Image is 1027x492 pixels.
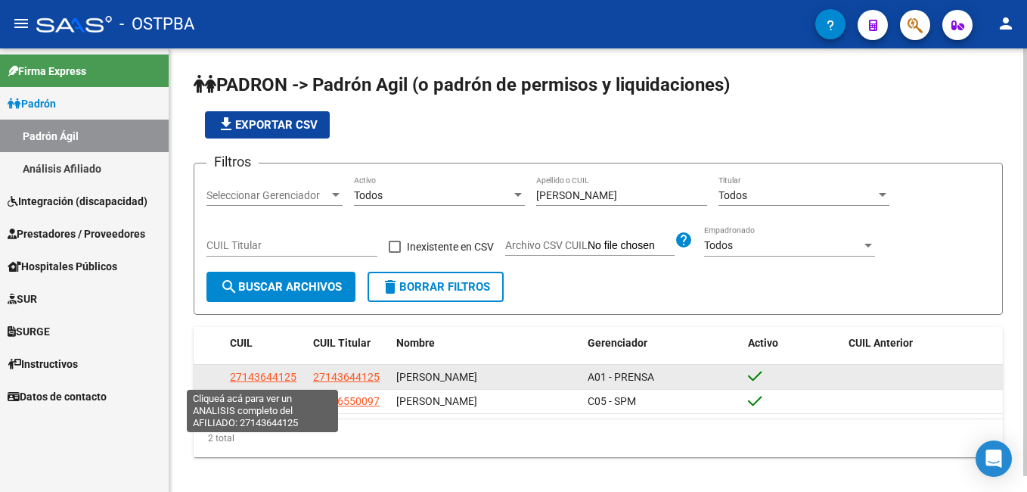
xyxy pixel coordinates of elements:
[505,239,588,251] span: Archivo CSV CUIL
[849,337,913,349] span: CUIL Anterior
[206,151,259,173] h3: Filtros
[588,395,636,407] span: C05 - SPM
[313,371,380,383] span: 27143644125
[8,63,86,79] span: Firma Express
[8,226,145,242] span: Prestadores / Proveedores
[194,74,730,95] span: PADRON -> Padrón Agil (o padrón de permisos y liquidaciones)
[8,95,56,112] span: Padrón
[8,258,117,275] span: Hospitales Públicos
[976,441,1012,477] div: Open Intercom Messenger
[217,115,235,133] mat-icon: file_download
[206,272,355,302] button: Buscar Archivos
[313,337,371,349] span: CUIL Titular
[230,371,296,383] span: 27143644125
[396,337,435,349] span: Nombre
[582,327,743,360] datatable-header-cell: Gerenciador
[205,111,330,139] button: Exportar CSV
[381,278,399,296] mat-icon: delete
[997,14,1015,33] mat-icon: person
[206,189,329,202] span: Seleccionar Gerenciador
[368,272,504,302] button: Borrar Filtros
[217,118,318,132] span: Exportar CSV
[748,337,778,349] span: Activo
[220,280,342,294] span: Buscar Archivos
[842,327,1004,360] datatable-header-cell: CUIL Anterior
[8,323,50,340] span: SURGE
[742,327,842,360] datatable-header-cell: Activo
[675,231,693,249] mat-icon: help
[194,419,1003,457] div: 2 total
[12,14,30,33] mat-icon: menu
[588,337,647,349] span: Gerenciador
[588,371,654,383] span: A01 - PRENSA
[8,356,78,372] span: Instructivos
[307,327,390,360] datatable-header-cell: CUIL Titular
[381,280,490,294] span: Borrar Filtros
[354,189,383,201] span: Todos
[224,327,307,360] datatable-header-cell: CUIL
[704,239,733,251] span: Todos
[718,189,747,201] span: Todos
[230,395,296,407] span: 20146550097
[230,337,253,349] span: CUIL
[8,193,147,210] span: Integración (discapacidad)
[396,395,477,407] span: [PERSON_NAME]
[588,239,675,253] input: Archivo CSV CUIL
[8,291,37,307] span: SUR
[407,238,494,256] span: Inexistente en CSV
[119,8,194,41] span: - OSTPBA
[396,371,477,383] span: [PERSON_NAME]
[220,278,238,296] mat-icon: search
[8,388,107,405] span: Datos de contacto
[390,327,582,360] datatable-header-cell: Nombre
[313,395,380,407] span: 20146550097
